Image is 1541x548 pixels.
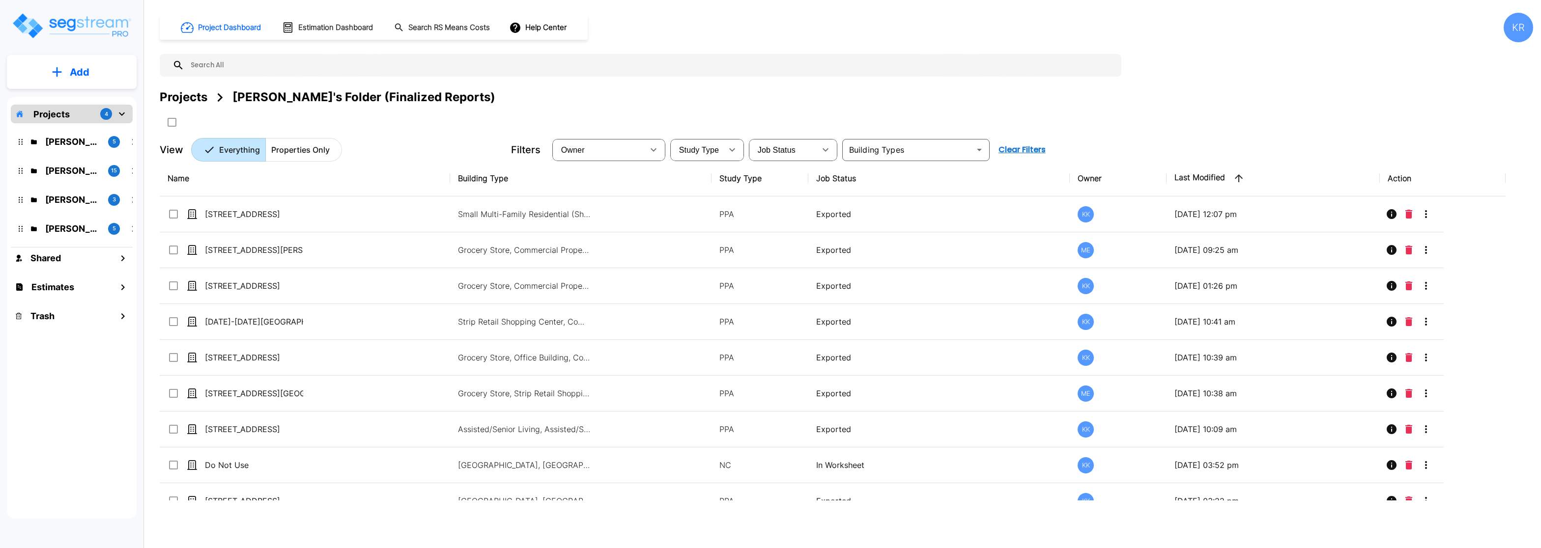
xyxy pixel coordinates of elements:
[1416,491,1436,511] button: More-Options
[232,88,495,106] div: [PERSON_NAME]'s Folder (Finalized Reports)
[561,146,585,154] span: Owner
[1174,459,1372,471] p: [DATE] 03:52 pm
[816,352,1062,363] p: Exported
[1078,314,1094,330] div: KK
[184,54,1116,77] input: Search All
[205,244,303,256] p: [STREET_ADDRESS][PERSON_NAME]
[816,316,1062,328] p: Exported
[450,161,712,196] th: Building Type
[816,280,1062,292] p: Exported
[408,22,490,33] h1: Search RS Means Costs
[1401,348,1416,367] button: Delete
[816,459,1062,471] p: In Worksheet
[1416,204,1436,224] button: More-Options
[278,17,378,38] button: Estimation Dashboard
[1078,278,1094,294] div: KK
[1078,421,1094,438] div: KK
[511,142,541,157] p: Filters
[162,112,182,132] button: SelectAll
[1174,495,1372,507] p: [DATE] 03:22 pm
[751,136,816,164] div: Select
[719,316,800,328] p: PPA
[1382,348,1401,367] button: Info
[1078,242,1094,258] div: ME
[113,224,116,233] p: 5
[205,387,303,399] p: [STREET_ADDRESS][GEOGRAPHIC_DATA][STREET_ADDRESS]
[30,309,55,323] h1: Trash
[458,280,591,292] p: Grocery Store, Commercial Property Site
[70,65,89,80] p: Add
[458,244,591,256] p: Grocery Store, Commercial Property Site
[205,316,303,328] p: [DATE]-[DATE][GEOGRAPHIC_DATA]
[1416,384,1436,403] button: More-Options
[160,88,207,106] div: Projects
[1382,384,1401,403] button: Info
[1416,419,1436,439] button: More-Options
[1174,352,1372,363] p: [DATE] 10:39 am
[1380,161,1506,196] th: Action
[1174,423,1372,435] p: [DATE] 10:09 am
[45,222,100,235] p: Jon's Folder
[1401,491,1416,511] button: Delete
[11,12,132,40] img: Logo
[458,387,591,399] p: Grocery Store, Strip Retail Shopping Center, Commercial Property Site, Commercial Property Site
[458,316,591,328] p: Strip Retail Shopping Center, Commercial Property Site
[1174,208,1372,220] p: [DATE] 12:07 pm
[1416,312,1436,331] button: More-Options
[995,140,1050,160] button: Clear Filters
[458,423,591,435] p: Assisted/Senior Living, Assisted/Senior Living Site
[816,244,1062,256] p: Exported
[1382,455,1401,475] button: Info
[1401,312,1416,331] button: Delete
[1174,316,1372,328] p: [DATE] 10:41 am
[719,280,800,292] p: PPA
[33,108,70,121] p: Projects
[1382,204,1401,224] button: Info
[1382,276,1401,296] button: Info
[1401,240,1416,260] button: Delete
[1401,204,1416,224] button: Delete
[271,144,330,156] p: Properties Only
[1416,348,1436,367] button: More-Options
[205,208,303,220] p: [STREET_ADDRESS]
[205,459,303,471] p: Do Not Use
[1504,13,1533,42] div: KR
[458,495,591,507] p: [GEOGRAPHIC_DATA], [GEOGRAPHIC_DATA]
[205,280,303,292] p: [STREET_ADDRESS]
[972,143,986,157] button: Open
[816,423,1062,435] p: Exported
[1070,161,1167,196] th: Owner
[1078,206,1094,222] div: KK
[1401,455,1416,475] button: Delete
[1167,161,1380,196] th: Last Modified
[719,495,800,507] p: PPA
[1078,457,1094,473] div: KK
[712,161,808,196] th: Study Type
[1174,244,1372,256] p: [DATE] 09:25 am
[177,17,266,38] button: Project Dashboard
[672,136,722,164] div: Select
[816,208,1062,220] p: Exported
[1382,240,1401,260] button: Info
[7,58,137,86] button: Add
[458,208,591,220] p: Small Multi-Family Residential (Short Term Residential Rental), Small Multi-Family Residential Site
[816,387,1062,399] p: Exported
[1382,419,1401,439] button: Info
[719,423,800,435] p: PPA
[265,138,342,162] button: Properties Only
[1401,384,1416,403] button: Delete
[1382,312,1401,331] button: Info
[1078,350,1094,366] div: KK
[298,22,373,33] h1: Estimation Dashboard
[758,146,796,154] span: Job Status
[113,137,116,146] p: 5
[1078,493,1094,509] div: KK
[507,18,571,37] button: Help Center
[113,195,116,204] p: 3
[45,164,100,177] p: Kristina's Folder (Finalized Reports)
[1401,419,1416,439] button: Delete
[719,352,800,363] p: PPA
[458,459,591,471] p: [GEOGRAPHIC_DATA], [GEOGRAPHIC_DATA]
[45,193,100,206] p: M.E. Folder
[554,136,644,164] div: Select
